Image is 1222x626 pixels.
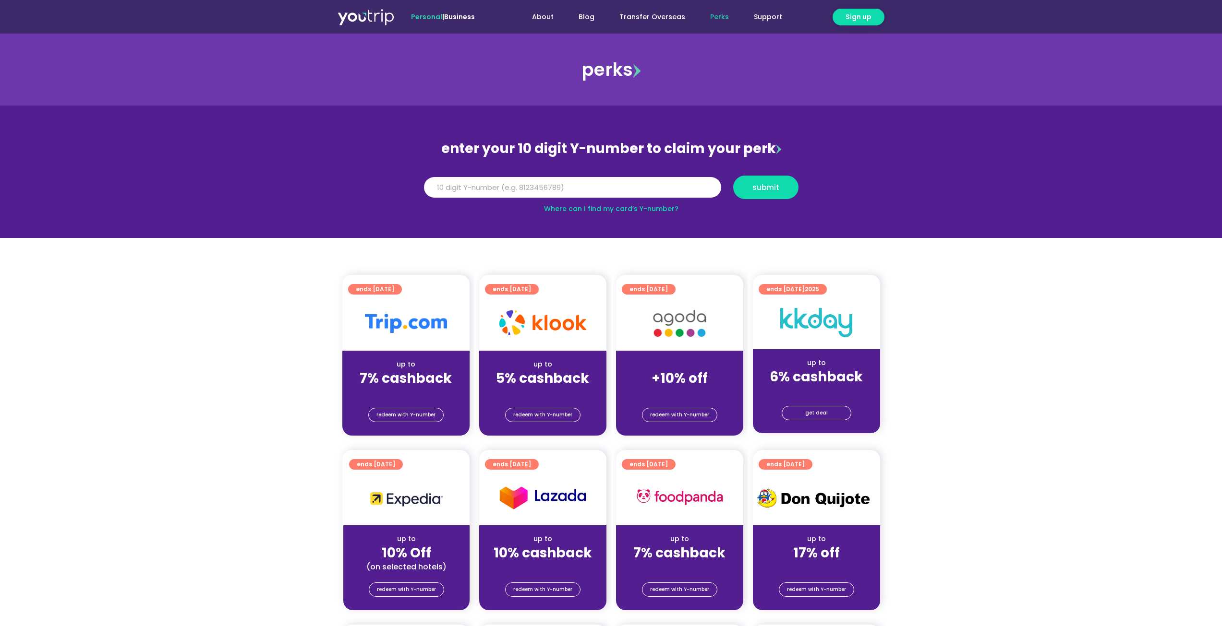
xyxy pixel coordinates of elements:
span: redeem with Y-number [650,583,709,596]
span: Sign up [846,12,871,22]
a: redeem with Y-number [369,582,444,597]
div: up to [351,534,462,544]
a: redeem with Y-number [368,408,444,422]
span: ends [DATE] [356,284,394,295]
input: 10 digit Y-number (e.g. 8123456789) [424,177,721,198]
span: redeem with Y-number [787,583,846,596]
button: submit [733,176,799,199]
div: enter your 10 digit Y-number to claim your perk [419,136,803,161]
div: up to [624,534,736,544]
div: (for stays only) [624,387,736,397]
a: ends [DATE] [485,284,539,295]
a: redeem with Y-number [505,408,581,422]
a: Support [741,8,795,26]
strong: 17% off [793,543,840,562]
strong: 5% cashback [496,369,589,388]
a: redeem with Y-number [505,582,581,597]
a: ends [DATE] [348,284,402,295]
span: redeem with Y-number [513,583,572,596]
a: redeem with Y-number [779,582,854,597]
span: submit [752,184,779,191]
strong: 7% cashback [360,369,452,388]
span: | [411,12,475,22]
span: ends [DATE] [493,459,531,470]
a: Transfer Overseas [607,8,698,26]
div: up to [487,534,599,544]
div: up to [487,359,599,369]
form: Y Number [424,176,799,206]
a: Perks [698,8,741,26]
a: Where can I find my card’s Y-number? [544,204,678,213]
span: up to [671,359,689,369]
a: ends [DATE] [485,459,539,470]
a: ends [DATE] [349,459,403,470]
span: ends [DATE] [357,459,395,470]
span: redeem with Y-number [377,583,436,596]
span: get deal [805,406,828,420]
strong: 10% Off [382,543,431,562]
span: ends [DATE] [766,284,819,295]
span: redeem with Y-number [650,408,709,422]
span: ends [DATE] [629,284,668,295]
div: (for stays only) [624,562,736,572]
a: ends [DATE]2025 [759,284,827,295]
strong: 10% cashback [494,543,592,562]
nav: Menu [501,8,795,26]
a: redeem with Y-number [642,582,717,597]
span: Personal [411,12,442,22]
strong: 7% cashback [633,543,726,562]
span: redeem with Y-number [513,408,572,422]
span: ends [DATE] [629,459,668,470]
a: ends [DATE] [622,459,676,470]
div: (for stays only) [350,387,462,397]
a: Business [444,12,475,22]
strong: +10% off [652,369,708,388]
span: redeem with Y-number [376,408,436,422]
span: 2025 [805,285,819,293]
a: Blog [566,8,607,26]
a: Sign up [833,9,884,25]
div: (for stays only) [487,562,599,572]
a: get deal [782,406,851,420]
span: ends [DATE] [493,284,531,295]
div: (for stays only) [761,562,872,572]
a: ends [DATE] [622,284,676,295]
span: ends [DATE] [766,459,805,470]
div: up to [350,359,462,369]
div: up to [761,534,872,544]
div: (for stays only) [761,386,872,396]
div: (for stays only) [487,387,599,397]
a: redeem with Y-number [642,408,717,422]
div: up to [761,358,872,368]
a: About [520,8,566,26]
div: (on selected hotels) [351,562,462,572]
strong: 6% cashback [770,367,863,386]
a: ends [DATE] [759,459,812,470]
